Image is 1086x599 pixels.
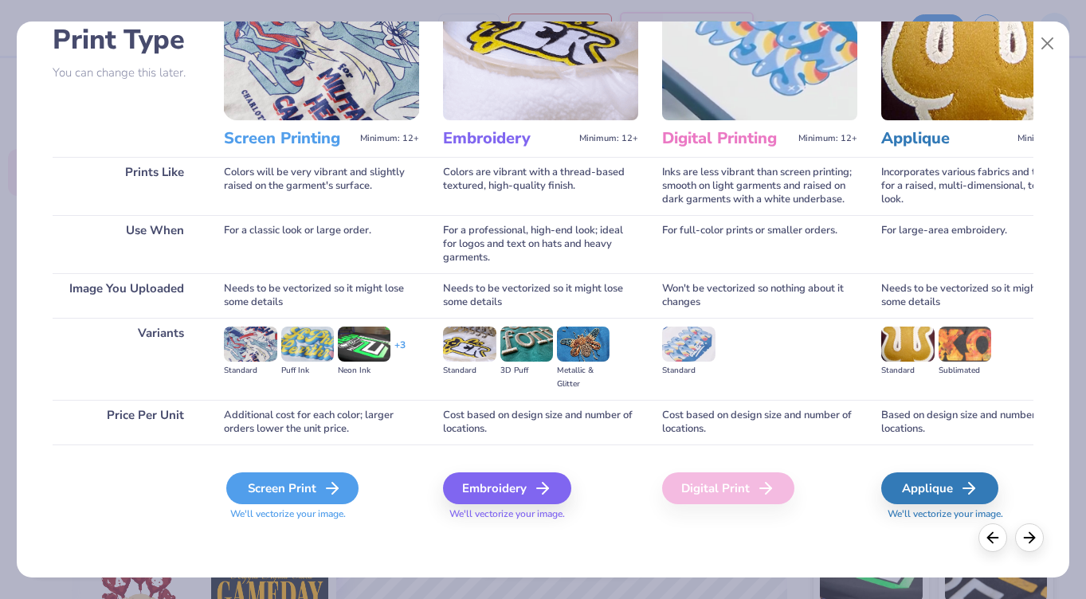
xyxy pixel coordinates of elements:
[53,318,200,400] div: Variants
[881,215,1076,273] div: For large-area embroidery.
[443,400,638,444] div: Cost based on design size and number of locations.
[443,364,496,378] div: Standard
[881,128,1011,149] h3: Applique
[881,364,934,378] div: Standard
[53,273,200,318] div: Image You Uploaded
[662,327,715,362] img: Standard
[226,472,359,504] div: Screen Print
[224,400,419,444] div: Additional cost for each color; larger orders lower the unit price.
[881,472,998,504] div: Applique
[662,128,792,149] h3: Digital Printing
[1032,29,1062,59] button: Close
[224,327,276,362] img: Standard
[881,273,1076,318] div: Needs to be vectorized so it might lose some details
[443,507,638,521] span: We'll vectorize your image.
[579,133,638,144] span: Minimum: 12+
[360,133,419,144] span: Minimum: 12+
[224,128,354,149] h3: Screen Printing
[443,157,638,215] div: Colors are vibrant with a thread-based textured, high-quality finish.
[53,66,200,80] p: You can change this later.
[662,215,857,273] div: For full-color prints or smaller orders.
[881,327,934,362] img: Standard
[939,327,991,362] img: Sublimated
[224,157,419,215] div: Colors will be very vibrant and slightly raised on the garment's surface.
[500,327,553,362] img: 3D Puff
[224,507,419,521] span: We'll vectorize your image.
[881,507,1076,521] span: We'll vectorize your image.
[53,400,200,444] div: Price Per Unit
[662,364,715,378] div: Standard
[281,364,334,378] div: Puff Ink
[939,364,991,378] div: Sublimated
[224,273,419,318] div: Needs to be vectorized so it might lose some details
[881,157,1076,215] div: Incorporates various fabrics and threads for a raised, multi-dimensional, textured look.
[557,327,610,362] img: Metallic & Glitter
[557,364,610,391] div: Metallic & Glitter
[394,339,406,366] div: + 3
[662,400,857,444] div: Cost based on design size and number of locations.
[338,327,390,362] img: Neon Ink
[1017,133,1076,144] span: Minimum: 12+
[281,327,334,362] img: Puff Ink
[443,273,638,318] div: Needs to be vectorized so it might lose some details
[224,364,276,378] div: Standard
[662,273,857,318] div: Won't be vectorized so nothing about it changes
[53,215,200,273] div: Use When
[224,215,419,273] div: For a classic look or large order.
[881,400,1076,444] div: Based on design size and number of locations.
[443,327,496,362] img: Standard
[443,472,571,504] div: Embroidery
[662,472,794,504] div: Digital Print
[338,364,390,378] div: Neon Ink
[662,157,857,215] div: Inks are less vibrant than screen printing; smooth on light garments and raised on dark garments ...
[443,128,573,149] h3: Embroidery
[443,215,638,273] div: For a professional, high-end look; ideal for logos and text on hats and heavy garments.
[500,364,553,378] div: 3D Puff
[798,133,857,144] span: Minimum: 12+
[53,157,200,215] div: Prints Like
